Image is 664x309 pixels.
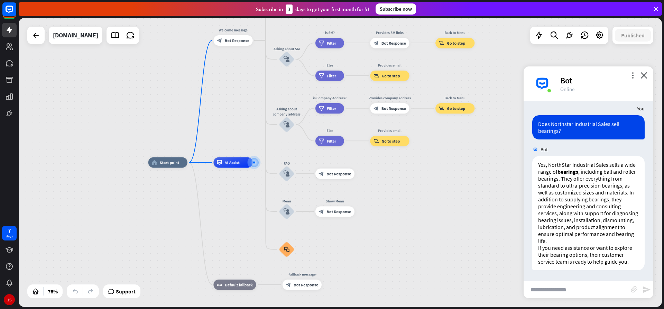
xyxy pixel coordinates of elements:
[284,208,290,215] i: block_user_input
[53,27,98,44] div: northstarindustrialsales.com
[225,282,253,287] span: Default fallback
[225,38,249,43] span: Bot Response
[327,138,336,144] span: Filter
[8,228,11,234] div: 7
[160,160,179,165] span: Start point
[373,138,379,144] i: block_goto
[366,63,413,68] div: Provides email
[286,4,293,14] div: 3
[151,160,157,165] i: home_2
[366,95,413,100] div: Provides company address
[366,128,413,133] div: Provides email
[2,226,17,240] a: 7 days
[376,3,416,15] div: Subscribe now
[6,234,13,239] div: days
[366,30,413,35] div: Provides SM links
[439,106,444,111] i: block_goto
[217,38,222,43] i: block_bot_response
[327,73,336,78] span: Filter
[541,146,548,153] span: Bot
[373,106,379,111] i: block_bot_response
[271,161,302,166] div: FAQ
[538,244,639,265] p: If you need assistance or want to explore their bearing options, their customer service team is r...
[439,40,444,46] i: block_goto
[538,161,639,244] p: Yes, NorthStar Industrial Sales sells a wide range of , including ball and roller bearings. They ...
[373,73,379,78] i: block_goto
[284,171,290,177] i: block_user_input
[319,138,324,144] i: filter
[319,171,324,176] i: block_bot_response
[643,285,651,294] i: send
[311,30,348,35] div: is SM?
[256,4,370,14] div: Subscribe in days to get your first month for $1
[382,73,400,78] span: Go to step
[532,115,645,139] div: Does Northstar Industrial Sales sell bearings?
[382,138,400,144] span: Go to step
[284,56,290,62] i: block_user_input
[373,40,379,46] i: block_bot_response
[557,168,578,175] strong: bearings
[319,106,324,111] i: filter
[271,46,302,52] div: Asking about SM
[615,29,651,42] button: Published
[286,282,291,287] i: block_bot_response
[631,286,638,293] i: block_attachment
[46,286,60,297] div: 76%
[284,246,289,252] i: block_faq
[271,198,302,203] div: Menu
[432,95,479,100] div: Back to Menu
[116,286,136,297] span: Support
[327,40,336,46] span: Filter
[6,3,26,24] button: Open LiveChat chat widget
[327,106,336,111] span: Filter
[629,72,636,79] i: more_vert
[319,73,324,78] i: filter
[381,106,406,111] span: Bot Response
[637,106,645,112] span: You
[640,72,647,79] i: close
[432,30,479,35] div: Back to Menu
[560,86,645,92] div: Online
[225,160,240,165] span: AI Assist
[319,40,324,46] i: filter
[311,95,348,100] div: is Company Address?
[217,282,222,287] i: block_fallback
[311,198,358,203] div: Show Menu
[311,63,348,68] div: Else
[284,121,290,128] i: block_user_input
[271,106,302,117] div: Asking about company address
[294,282,318,287] span: Bot Response
[210,27,257,33] div: Welcome message
[326,171,351,176] span: Bot Response
[278,272,325,277] div: Fallback message
[447,106,465,111] span: Go to step
[311,128,348,133] div: Else
[326,209,351,214] span: Bot Response
[4,294,15,305] div: JS
[319,209,324,214] i: block_bot_response
[560,75,645,86] div: Bot
[447,40,465,46] span: Go to step
[381,40,406,46] span: Bot Response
